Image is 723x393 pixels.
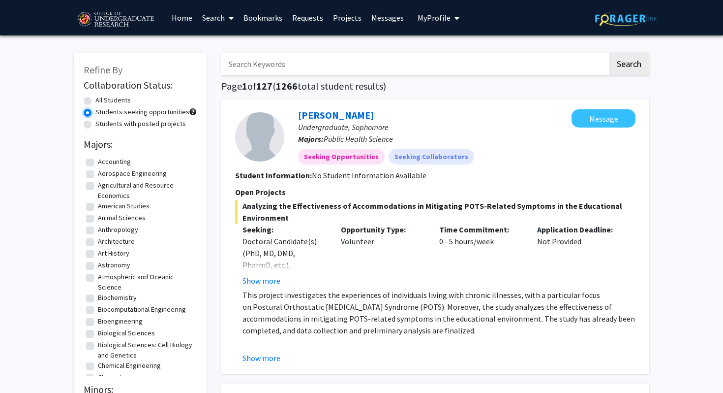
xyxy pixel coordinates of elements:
[256,80,272,92] span: 127
[389,149,474,164] mat-chip: Seeking Collaborators
[98,236,135,247] label: Architecture
[98,201,150,211] label: American Studies
[98,180,194,201] label: Agricultural and Resource Economics
[341,224,424,235] p: Opportunity Type:
[98,225,138,235] label: Anthropology
[98,316,143,327] label: Bioengineering
[167,0,197,35] a: Home
[239,0,287,35] a: Bookmarks
[197,0,239,35] a: Search
[84,138,197,150] h2: Majors:
[98,213,146,223] label: Animal Sciences
[298,109,374,121] a: [PERSON_NAME]
[439,224,523,235] p: Time Commitment:
[537,224,621,235] p: Application Deadline:
[98,372,128,383] label: Chemistry
[328,0,366,35] a: Projects
[95,107,189,117] label: Students seeking opportunities
[98,328,155,338] label: Biological Sciences
[298,122,389,132] span: Undergraduate, Sophomore
[235,200,635,224] span: Analyzing the Effectiveness of Accommodations in Mitigating POTS-Related Symptoms in the Educatio...
[366,0,409,35] a: Messages
[98,304,186,315] label: Biocomputational Engineering
[235,170,312,180] b: Student Information:
[84,64,122,76] span: Refine By
[7,349,42,386] iframe: Chat
[242,224,326,235] p: Seeking:
[609,53,649,75] button: Search
[287,0,328,35] a: Requests
[333,224,432,287] div: Volunteer
[98,168,167,179] label: Aerospace Engineering
[242,80,247,92] span: 1
[221,53,607,75] input: Search Keywords
[98,248,129,259] label: Art History
[235,187,286,197] span: Open Projects
[242,352,280,364] button: Show more
[298,149,385,164] mat-chip: Seeking Opportunities
[418,13,451,23] span: My Profile
[242,290,635,335] span: This project investigates the experiences of individuals living with chronic illnesses, with a pa...
[312,170,426,180] span: No Student Information Available
[432,224,530,287] div: 0 - 5 hours/week
[276,80,298,92] span: 1266
[98,293,137,303] label: Biochemistry
[84,79,197,91] h2: Collaboration Status:
[595,11,657,26] img: ForagerOne Logo
[242,235,326,306] div: Doctoral Candidate(s) (PhD, MD, DMD, PharmD, etc.), Postdoctoral Researcher(s) / Research Staff, ...
[572,109,635,128] button: Message Kelley May
[221,80,649,92] h1: Page of ( total student results)
[98,340,194,360] label: Biological Sciences: Cell Biology and Genetics
[298,134,324,144] b: Majors:
[242,275,280,287] button: Show more
[530,224,628,287] div: Not Provided
[95,119,186,129] label: Students with posted projects
[98,260,130,270] label: Astronomy
[98,272,194,293] label: Atmospheric and Oceanic Science
[324,134,393,144] span: Public Health Science
[74,7,157,32] img: University of Maryland Logo
[98,157,131,167] label: Accounting
[98,360,161,371] label: Chemical Engineering
[95,95,131,105] label: All Students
